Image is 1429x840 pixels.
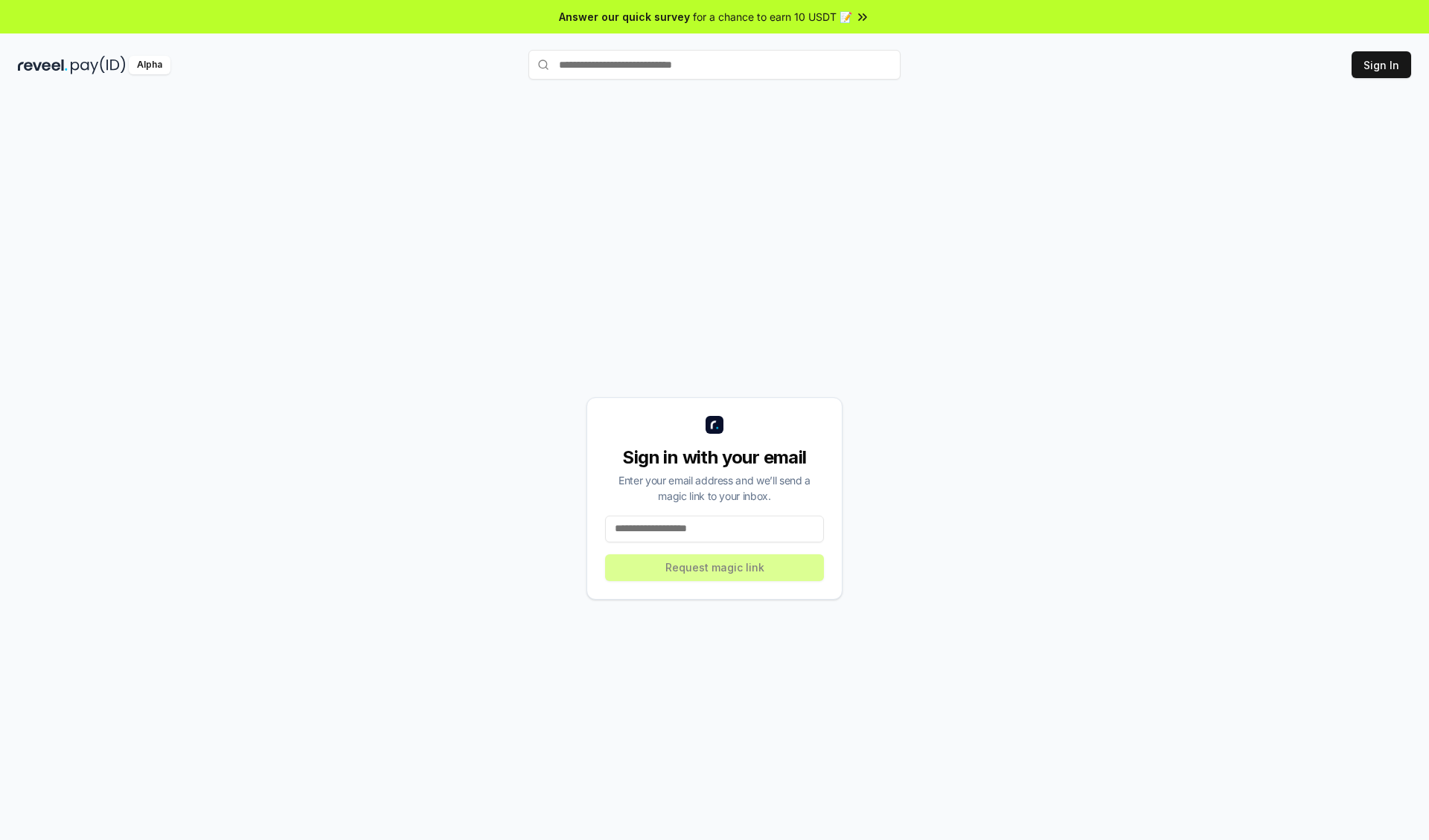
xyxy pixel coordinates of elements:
button: Sign In [1352,51,1411,78]
div: Enter your email address and we’ll send a magic link to your inbox. [605,472,824,504]
img: logo_small [706,416,723,434]
img: reveel_dark [18,56,68,74]
span: Answer our quick survey [559,9,690,25]
div: Sign in with your email [605,446,824,469]
span: for a chance to earn 10 USDT 📝 [693,9,852,25]
img: pay_id [71,56,126,74]
div: Alpha [129,56,170,74]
